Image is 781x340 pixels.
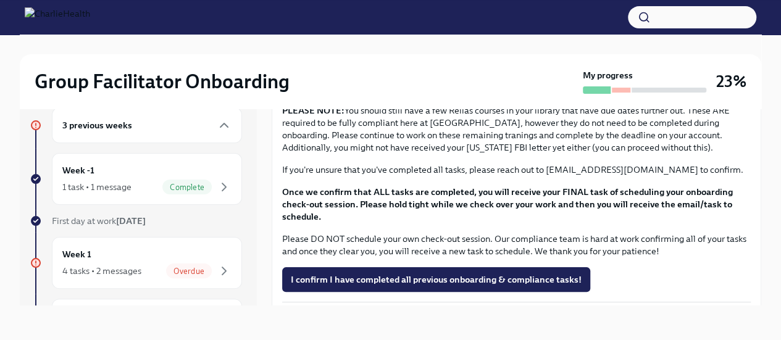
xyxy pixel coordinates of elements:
div: 4 tasks • 2 messages [62,265,141,277]
span: Complete [162,183,212,192]
h6: 3 previous weeks [62,118,132,132]
strong: Once we confirm that ALL tasks are completed, you will receive your FINAL task of scheduling your... [282,186,733,222]
span: I confirm I have completed all previous onboarding & compliance tasks! [291,273,582,286]
p: If you're unsure that you've completed all tasks, please reach out to [EMAIL_ADDRESS][DOMAIN_NAME... [282,164,751,176]
div: 3 previous weeks [52,107,242,143]
button: I confirm I have completed all previous onboarding & compliance tasks! [282,267,590,292]
strong: PLEASE NOTE: [282,105,345,116]
span: First day at work [52,215,146,226]
p: You should still have a few Relias courses in your library that have due dates further out. These... [282,104,751,154]
h3: 23% [716,70,746,93]
strong: My progress [583,69,633,81]
h2: Group Facilitator Onboarding [35,69,290,94]
a: Week -11 task • 1 messageComplete [30,153,242,205]
h6: Week -1 [62,164,94,177]
span: Overdue [166,267,212,276]
div: 1 task • 1 message [62,181,132,193]
a: Week 14 tasks • 2 messagesOverdue [30,237,242,289]
h6: Week 1 [62,247,91,261]
a: First day at work[DATE] [30,215,242,227]
strong: [DATE] [116,215,146,226]
p: Please DO NOT schedule your own check-out session. Our compliance team is hard at work confirming... [282,233,751,257]
img: CharlieHealth [25,7,90,27]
